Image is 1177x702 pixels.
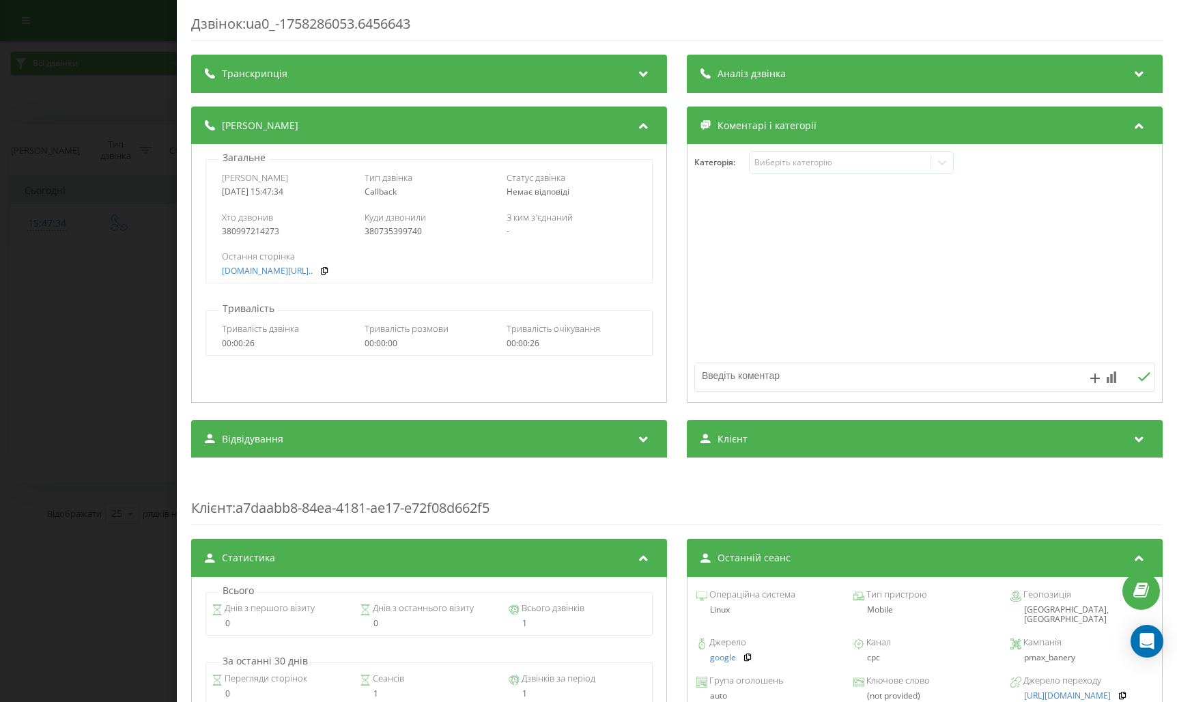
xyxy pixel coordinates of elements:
[364,339,494,348] div: 00:00:00
[696,605,839,615] div: Linux
[222,187,352,197] div: [DATE] 15:47:34
[371,672,404,686] span: Сеансів
[694,158,749,167] h4: Категорія :
[219,302,278,315] p: Тривалість
[222,551,275,565] span: Статистика
[864,588,926,602] span: Тип пристрою
[696,691,839,701] div: auto
[360,619,498,628] div: 0
[219,654,311,668] p: За останні 30 днів
[718,67,786,81] span: Аналіз дзвінка
[191,499,232,517] span: Клієнт
[710,653,736,662] a: google
[222,339,352,348] div: 00:00:26
[364,227,494,236] div: 380735399740
[507,227,636,236] div: -
[364,186,396,197] span: Callback
[191,14,1163,41] div: Дзвінок : ua0_-1758286053.6456643
[520,602,584,615] span: Всього дзвінків
[222,227,352,236] div: 380997214273
[222,250,295,262] span: Остання сторінка
[507,171,565,184] span: Статус дзвінка
[707,588,795,602] span: Операційна система
[222,67,287,81] span: Транскрипція
[1010,653,1153,662] div: pmax_banery
[507,211,573,223] span: З ким з'єднаний
[219,151,269,165] p: Загальне
[364,171,412,184] span: Тип дзвінка
[853,691,996,701] div: (not provided)
[222,322,299,335] span: Тривалість дзвінка
[222,266,313,276] a: [DOMAIN_NAME][URL]..
[222,119,298,132] span: [PERSON_NAME]
[718,551,791,565] span: Останній сеанс
[718,119,817,132] span: Коментарі і категорії
[191,471,1163,525] div: : a7daabb8-84ea-4181-ae17-e72f08d662f5
[364,322,448,335] span: Тривалість розмови
[211,619,349,628] div: 0
[222,211,273,223] span: Хто дзвонив
[222,602,314,615] span: Днів з першого візиту
[1010,605,1153,625] div: [GEOGRAPHIC_DATA], [GEOGRAPHIC_DATA]
[718,432,748,446] span: Клієнт
[211,689,349,699] div: 0
[707,636,746,649] span: Джерело
[507,339,636,348] div: 00:00:26
[853,653,996,662] div: cpc
[707,674,783,688] span: Група оголошень
[364,211,425,223] span: Куди дзвонили
[853,605,996,615] div: Mobile
[754,157,925,168] div: Виберіть категорію
[222,672,307,686] span: Перегляди сторінок
[371,602,474,615] span: Днів з останнього візиту
[520,672,595,686] span: Дзвінків за період
[360,689,498,699] div: 1
[864,674,930,688] span: Ключове слово
[1021,674,1101,688] span: Джерело переходу
[1021,636,1062,649] span: Кампанія
[864,636,891,649] span: Канал
[219,584,257,598] p: Всього
[507,322,600,335] span: Тривалість очікування
[222,432,283,446] span: Відвідування
[509,689,647,699] div: 1
[1021,588,1071,602] span: Геопозиція
[1024,691,1111,701] a: [URL][DOMAIN_NAME]
[509,619,647,628] div: 1
[507,186,569,197] span: Немає відповіді
[1131,625,1163,658] div: Open Intercom Messenger
[222,171,288,184] span: [PERSON_NAME]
